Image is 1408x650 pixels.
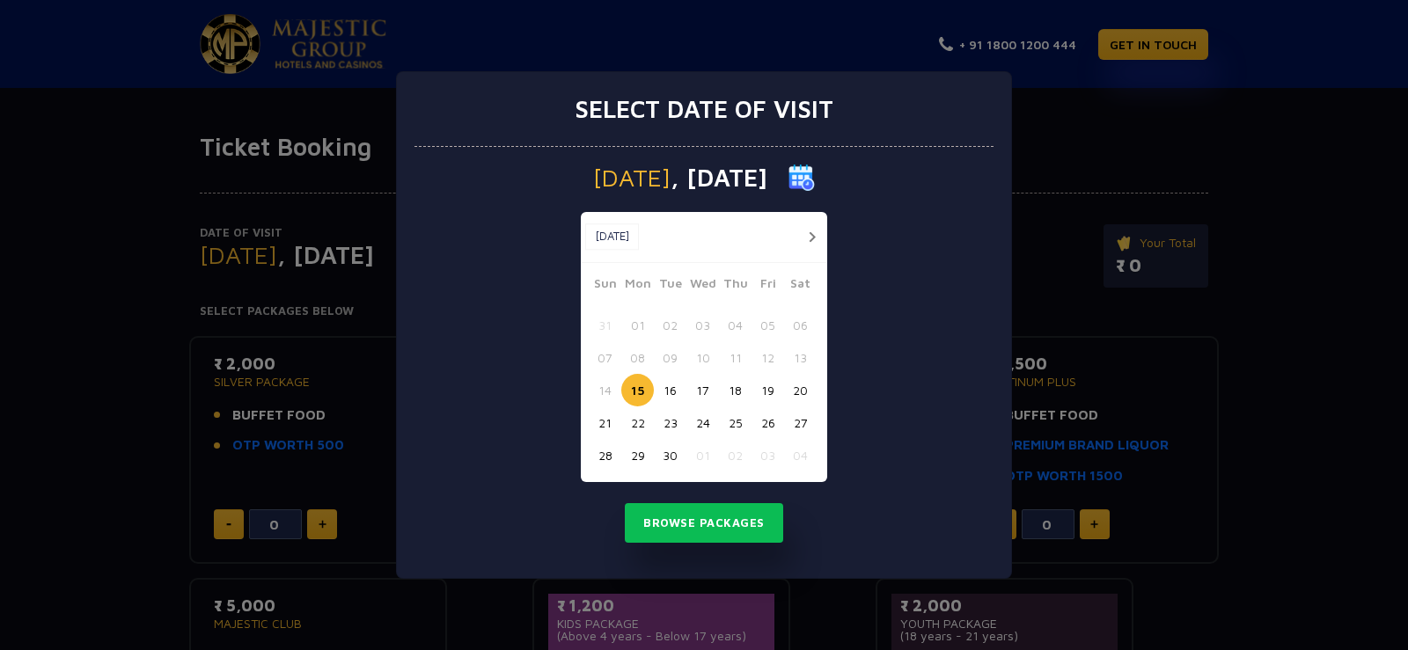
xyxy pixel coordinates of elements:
button: 24 [686,406,719,439]
button: 07 [589,341,621,374]
button: 23 [654,406,686,439]
button: 29 [621,439,654,471]
span: Tue [654,274,686,298]
button: 25 [719,406,752,439]
button: 31 [589,309,621,341]
span: Sun [589,274,621,298]
button: 04 [784,439,817,471]
button: 20 [784,374,817,406]
button: 05 [752,309,784,341]
span: Wed [686,274,719,298]
button: 09 [654,341,686,374]
span: Sat [784,274,817,298]
button: 15 [621,374,654,406]
button: 16 [654,374,686,406]
button: 03 [752,439,784,471]
span: Fri [752,274,784,298]
img: calender icon [788,164,815,191]
button: 14 [589,374,621,406]
button: 02 [654,309,686,341]
button: 21 [589,406,621,439]
button: 26 [752,406,784,439]
button: 11 [719,341,752,374]
button: 28 [589,439,621,471]
button: 04 [719,309,752,341]
button: 03 [686,309,719,341]
button: 02 [719,439,752,471]
button: [DATE] [585,223,639,250]
button: 12 [752,341,784,374]
h3: Select date of visit [575,94,833,124]
button: 30 [654,439,686,471]
button: 10 [686,341,719,374]
button: 22 [621,406,654,439]
button: 01 [686,439,719,471]
button: 13 [784,341,817,374]
button: 27 [784,406,817,439]
span: [DATE] [593,165,671,190]
span: Mon [621,274,654,298]
button: 06 [784,309,817,341]
span: , [DATE] [671,165,767,190]
button: Browse Packages [625,503,783,544]
button: 01 [621,309,654,341]
button: 18 [719,374,752,406]
button: 19 [752,374,784,406]
button: 17 [686,374,719,406]
span: Thu [719,274,752,298]
button: 08 [621,341,654,374]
